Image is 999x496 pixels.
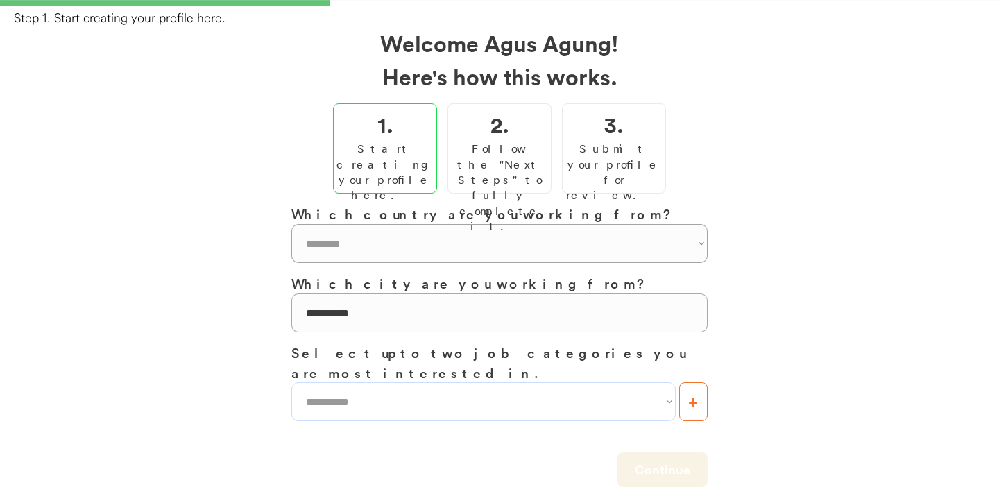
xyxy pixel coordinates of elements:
div: Step 1. Start creating your profile here. [14,9,999,26]
h2: 2. [490,108,509,141]
button: + [679,382,708,421]
h3: Select up to two job categories you are most interested in. [291,343,708,382]
h2: Welcome Agus Agung! Here's how this works. [291,26,708,93]
h3: Which city are you working from? [291,273,708,293]
h2: 1. [377,108,393,141]
button: Continue [617,452,708,487]
h3: Which country are you working from? [291,204,708,224]
div: Submit your profile for review. [566,141,662,203]
div: Follow the "Next Steps" to fully complete it. [452,141,547,234]
div: Start creating your profile here. [336,141,434,203]
h2: 3. [604,108,624,141]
